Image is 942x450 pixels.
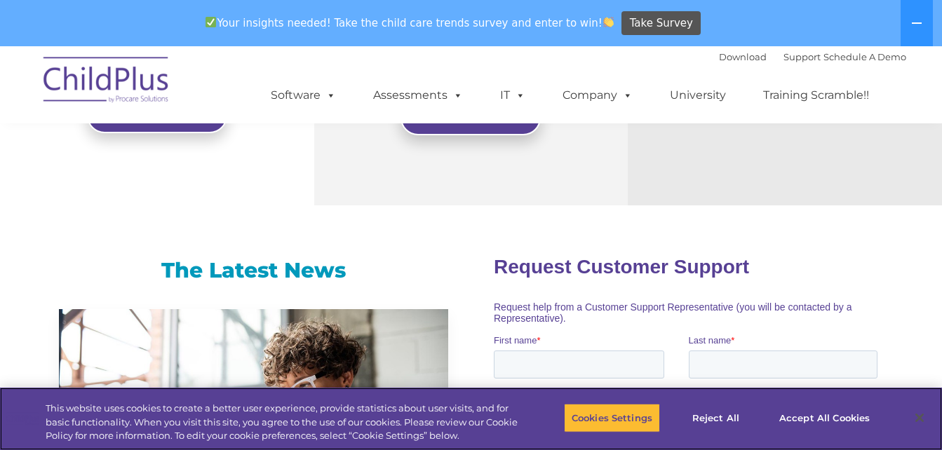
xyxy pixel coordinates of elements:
[59,257,448,285] h3: The Latest News
[36,47,177,117] img: ChildPlus by Procare Solutions
[823,51,906,62] a: Schedule A Demo
[772,403,877,432] button: Accept All Cookies
[672,403,760,432] button: Reject All
[195,93,238,103] span: Last name
[549,81,647,109] a: Company
[719,51,906,62] font: |
[206,17,216,27] img: ✅
[621,11,701,36] a: Take Survey
[719,51,767,62] a: Download
[195,150,255,161] span: Phone number
[200,9,620,36] span: Your insights needed! Take the child care trends survey and enter to win!
[783,51,821,62] a: Support
[630,11,693,36] span: Take Survey
[603,17,614,27] img: 👏
[359,81,477,109] a: Assessments
[749,81,883,109] a: Training Scramble!!
[564,403,660,432] button: Cookies Settings
[904,402,935,433] button: Close
[486,81,539,109] a: IT
[656,81,740,109] a: University
[46,402,518,443] div: This website uses cookies to create a better user experience, provide statistics about user visit...
[257,81,350,109] a: Software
